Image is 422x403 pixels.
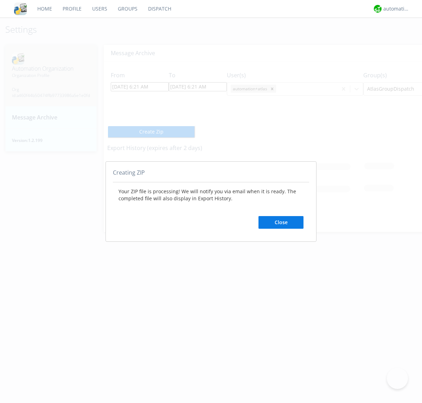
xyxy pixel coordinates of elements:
img: cddb5a64eb264b2086981ab96f4c1ba7 [14,2,27,15]
iframe: Toggle Customer Support [387,368,408,389]
div: abcd [105,161,316,242]
div: automation+atlas [383,5,410,12]
img: d2d01cd9b4174d08988066c6d424eccd [374,5,382,13]
div: Creating ZIP [113,169,309,183]
button: Close [258,216,303,229]
div: Your ZIP file is processing! We will notify you via email when it is ready. The completed file wi... [113,182,309,234]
